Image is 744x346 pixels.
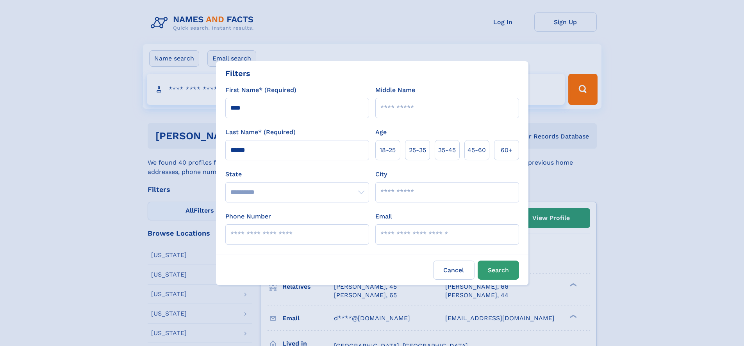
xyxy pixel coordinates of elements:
label: Email [375,212,392,221]
button: Search [478,261,519,280]
label: Middle Name [375,85,415,95]
label: First Name* (Required) [225,85,296,95]
label: City [375,170,387,179]
label: State [225,170,369,179]
span: 18‑25 [380,145,396,155]
label: Last Name* (Required) [225,128,296,137]
div: Filters [225,67,250,79]
span: 45‑60 [467,145,486,155]
span: 35‑45 [438,145,456,155]
span: 60+ [501,145,512,155]
label: Age [375,128,387,137]
span: 25‑35 [409,145,426,155]
label: Cancel [433,261,475,280]
label: Phone Number [225,212,271,221]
